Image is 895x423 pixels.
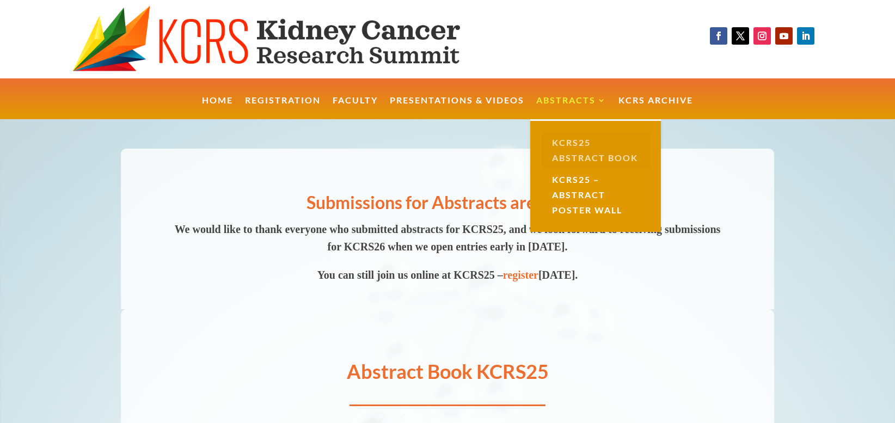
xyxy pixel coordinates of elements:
a: KCRS25 Abstract Book [541,132,650,169]
a: register [503,269,538,281]
a: KCRS Archive [618,96,693,120]
img: KCRS generic logo wide [72,5,507,73]
a: KCRS25 – Abstract Poster Wall [541,169,650,221]
a: Follow on X [732,27,749,45]
span: We would like to thank everyone who submitted abstracts for KCRS25, and we look forward to receiv... [175,223,721,253]
a: Abstracts [536,96,606,120]
a: Follow on Youtube [775,27,793,45]
a: Follow on LinkedIn [797,27,814,45]
a: Presentations & Videos [390,96,524,120]
h2: Submissions for Abstracts are closed [170,191,725,220]
h1: Abstract Book KCRS25 [121,361,774,387]
a: Follow on Facebook [710,27,727,45]
a: Registration [245,96,321,120]
a: Home [202,96,233,120]
span: You can still join us online at KCRS25 – [DATE]. [317,269,578,281]
a: Follow on Instagram [753,27,771,45]
a: Faculty [333,96,378,120]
